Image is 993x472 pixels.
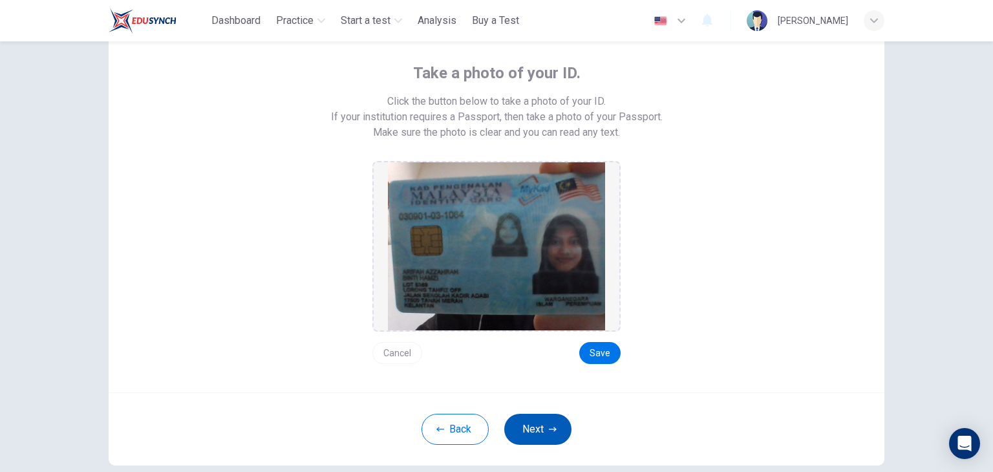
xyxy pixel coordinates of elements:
[579,342,621,364] button: Save
[341,13,390,28] span: Start a test
[206,9,266,32] button: Dashboard
[422,414,489,445] button: Back
[388,162,605,330] img: preview screemshot
[472,13,519,28] span: Buy a Test
[652,16,668,26] img: en
[467,9,524,32] button: Buy a Test
[276,13,314,28] span: Practice
[747,10,767,31] img: Profile picture
[373,125,620,140] span: Make sure the photo is clear and you can read any text.
[949,428,980,459] div: Open Intercom Messenger
[271,9,330,32] button: Practice
[211,13,261,28] span: Dashboard
[336,9,407,32] button: Start a test
[331,94,663,125] span: Click the button below to take a photo of your ID. If your institution requires a Passport, then ...
[109,8,176,34] img: ELTC logo
[504,414,571,445] button: Next
[372,342,422,364] button: Cancel
[412,9,462,32] button: Analysis
[778,13,848,28] div: [PERSON_NAME]
[109,8,206,34] a: ELTC logo
[418,13,456,28] span: Analysis
[413,63,581,83] span: Take a photo of your ID.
